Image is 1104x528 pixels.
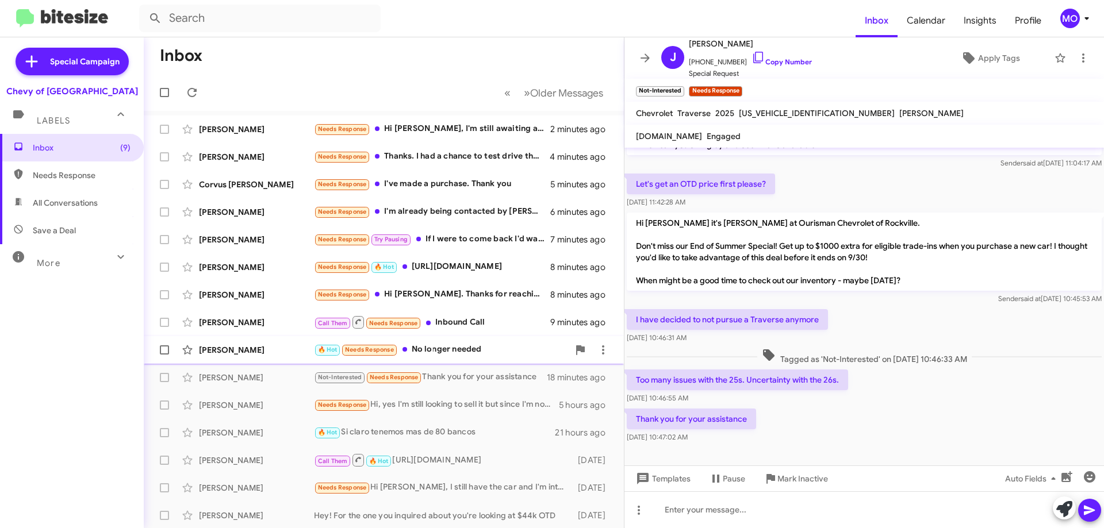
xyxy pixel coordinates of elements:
[723,468,745,489] span: Pause
[120,142,131,153] span: (9)
[550,261,615,273] div: 8 minutes ago
[199,317,314,328] div: [PERSON_NAME]
[50,56,120,67] span: Special Campaign
[318,291,367,298] span: Needs Response
[318,263,367,271] span: Needs Response
[636,86,684,97] small: Not-Interested
[550,124,615,135] div: 2 minutes ago
[978,48,1020,68] span: Apply Tags
[314,343,569,356] div: No longer needed
[899,108,964,118] span: [PERSON_NAME]
[700,468,754,489] button: Pause
[199,151,314,163] div: [PERSON_NAME]
[998,294,1102,303] span: Sender [DATE] 10:45:53 AM
[627,309,828,330] p: I have decided to not pursue a Traverse anymore
[314,315,550,329] div: Inbound Call
[314,453,572,467] div: [URL][DOMAIN_NAME]
[624,468,700,489] button: Templates
[314,233,550,246] div: If I were to come back I'd want a sales associate that will keep me informed, and will be more at...
[707,131,741,141] span: Engaged
[160,47,202,65] h1: Inbox
[627,394,688,402] span: [DATE] 10:46:55 AM
[550,289,615,300] div: 8 minutes ago
[689,86,742,97] small: Needs Response
[314,398,559,411] div: Hi, yes I'm still looking to sell it but since I'm not in the country currently I need to have so...
[634,468,691,489] span: Templates
[6,86,138,97] div: Chevy of [GEOGRAPHIC_DATA]
[498,81,610,105] nav: Page navigation example
[314,205,550,218] div: I'm already being contacted by [PERSON_NAME]...
[1023,159,1043,167] span: said at
[318,401,367,408] span: Needs Response
[370,373,419,381] span: Needs Response
[550,317,615,328] div: 9 minutes ago
[199,344,314,356] div: [PERSON_NAME]
[199,234,314,245] div: [PERSON_NAME]
[752,57,812,66] a: Copy Number
[33,225,76,236] span: Save a Deal
[689,51,812,68] span: [PHONE_NUMBER]
[572,454,615,466] div: [DATE]
[199,124,314,135] div: [PERSON_NAME]
[318,236,367,243] span: Needs Response
[314,150,550,163] div: Thanks. I had a chance to test drive the Equinox over the weekend and have decided to go in a dif...
[318,484,367,491] span: Needs Response
[931,48,1049,68] button: Apply Tags
[199,206,314,218] div: [PERSON_NAME]
[550,151,615,163] div: 4 minutes ago
[954,4,1006,37] span: Insights
[636,108,673,118] span: Chevrolet
[524,86,530,100] span: »
[754,468,837,489] button: Mark Inactive
[33,169,131,181] span: Needs Response
[318,153,367,160] span: Needs Response
[199,372,314,383] div: [PERSON_NAME]
[757,348,972,365] span: Tagged as 'Not-Interested' on [DATE] 10:46:33 AM
[572,482,615,494] div: [DATE]
[199,510,314,521] div: [PERSON_NAME]
[555,427,615,438] div: 21 hours ago
[1060,9,1080,28] div: MO
[37,115,70,126] span: Labels
[530,87,603,99] span: Older Messages
[318,125,367,133] span: Needs Response
[627,408,756,429] p: Thank you for your assistance
[199,482,314,494] div: [PERSON_NAME]
[689,68,812,79] span: Special Request
[314,178,550,191] div: I've made a purchase. Thank you
[314,122,550,136] div: Hi [PERSON_NAME], I'm still awaiting a quote for a 36m/15k or 24m/15k, one pay or installment lea...
[16,48,129,75] a: Special Campaign
[627,213,1102,291] p: Hi [PERSON_NAME] it's [PERSON_NAME] at Ourisman Chevrolet of Rockville. Don't miss our End of Sum...
[314,371,547,384] div: Thank you for your assistance
[345,346,394,353] span: Needs Response
[314,426,555,439] div: Si claro tenemos mas de 80 bancos
[314,288,550,301] div: Hi [PERSON_NAME]. Thanks for reaching our. After doing some research, I’ve decided to postpone bu...
[504,86,511,100] span: «
[318,429,338,436] span: 🔥 Hot
[550,179,615,190] div: 5 minutes ago
[33,142,131,153] span: Inbox
[898,4,954,37] a: Calendar
[318,346,338,353] span: 🔥 Hot
[1021,294,1041,303] span: said at
[374,263,394,271] span: 🔥 Hot
[374,236,408,243] span: Try Pausing
[547,372,615,383] div: 18 minutes ago
[199,399,314,411] div: [PERSON_NAME]
[627,333,687,342] span: [DATE] 10:46:31 AM
[318,208,367,215] span: Needs Response
[37,258,60,268] span: More
[318,373,362,381] span: Not-Interested
[318,180,367,188] span: Needs Response
[1000,159,1102,167] span: Sender [DATE] 11:04:17 AM
[517,81,610,105] button: Next
[199,179,314,190] div: Corvus [PERSON_NAME]
[33,197,98,209] span: All Conversations
[856,4,898,37] a: Inbox
[1006,4,1051,37] span: Profile
[670,48,676,67] span: J
[689,37,812,51] span: [PERSON_NAME]
[314,260,550,273] div: [URL][DOMAIN_NAME]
